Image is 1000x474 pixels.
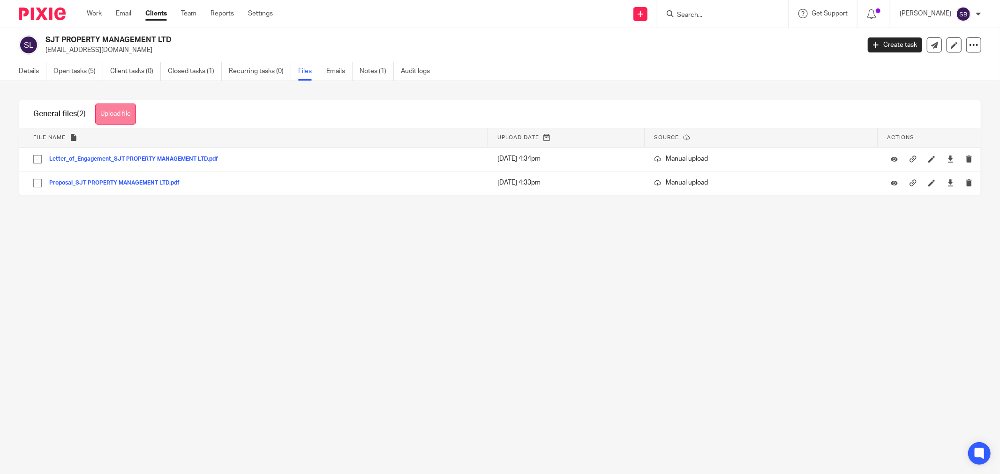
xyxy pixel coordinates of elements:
span: File name [33,135,66,140]
a: Open tasks (5) [53,62,103,81]
a: Details [19,62,46,81]
p: [DATE] 4:34pm [497,154,635,163]
a: Notes (1) [360,62,394,81]
a: Emails [326,62,353,81]
span: Upload date [497,135,539,140]
a: Clients [145,9,167,18]
a: Recurring tasks (0) [229,62,291,81]
a: Download [947,154,954,163]
a: Work [87,9,102,18]
p: Manual upload [654,178,868,187]
p: [EMAIL_ADDRESS][DOMAIN_NAME] [45,45,854,55]
span: (2) [77,110,86,118]
a: Create task [868,37,922,52]
a: Team [181,9,196,18]
span: Source [654,135,679,140]
img: Pixie [19,7,66,20]
button: Upload file [95,104,136,125]
img: svg%3E [956,7,971,22]
p: [DATE] 4:33pm [497,178,635,187]
p: [PERSON_NAME] [900,9,951,18]
a: Download [947,178,954,187]
a: Settings [248,9,273,18]
span: Get Support [812,10,848,17]
p: Manual upload [654,154,868,163]
h1: General files [33,109,86,119]
a: Reports [211,9,234,18]
a: Files [298,62,319,81]
input: Search [676,11,760,20]
a: Closed tasks (1) [168,62,222,81]
a: Client tasks (0) [110,62,161,81]
input: Select [29,150,46,168]
span: Actions [887,135,914,140]
input: Select [29,174,46,192]
img: svg%3E [19,35,38,55]
button: Letter_of_Engagement_SJT PROPERTY MANAGEMENT LTD.pdf [49,156,225,163]
a: Email [116,9,131,18]
h2: SJT PROPERTY MANAGEMENT LTD [45,35,692,45]
button: Proposal_SJT PROPERTY MANAGEMENT LTD.pdf [49,180,187,186]
a: Audit logs [401,62,437,81]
